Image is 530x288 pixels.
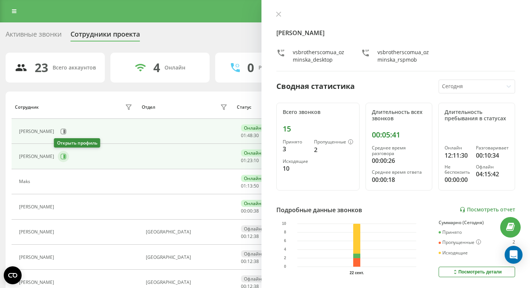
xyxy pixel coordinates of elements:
[284,264,286,269] text: 0
[283,139,308,145] div: Принято
[241,259,259,264] div: : :
[283,145,308,154] div: 3
[372,109,426,122] div: Длительность всех звонков
[70,30,140,42] div: Сотрудники проекта
[247,157,253,164] span: 23
[237,105,251,110] div: Статус
[241,149,264,157] div: Онлайн
[276,28,515,37] h4: [PERSON_NAME]
[283,109,353,115] div: Всего звонков
[241,258,246,264] span: 00
[254,208,259,214] span: 38
[439,250,468,256] div: Исходящие
[276,205,362,214] div: Подробные данные звонков
[377,49,431,64] div: vsbrotherscomua_ozminska_rspmob
[19,154,56,159] div: [PERSON_NAME]
[247,258,253,264] span: 12
[241,132,246,139] span: 01
[15,105,39,110] div: Сотрудник
[19,229,56,235] div: [PERSON_NAME]
[241,158,259,163] div: : :
[258,65,299,71] div: Разговаривают
[284,239,286,243] text: 6
[445,175,470,184] div: 00:00:00
[282,222,286,226] text: 10
[241,275,265,282] div: Офлайн
[254,183,259,189] span: 50
[241,157,246,164] span: 01
[241,208,259,214] div: : :
[241,250,265,257] div: Офлайн
[153,61,160,75] div: 4
[19,129,56,134] div: [PERSON_NAME]
[19,255,56,260] div: [PERSON_NAME]
[476,170,509,179] div: 04:15:42
[439,267,515,277] button: Посмотреть детали
[445,151,470,160] div: 12:11:30
[439,239,481,245] div: Пропущенные
[241,200,264,207] div: Онлайн
[247,208,253,214] span: 00
[512,239,515,245] div: 2
[254,132,259,139] span: 30
[350,271,364,275] text: 22 сент.
[35,61,48,75] div: 23
[439,220,515,225] div: Суммарно (Сегодня)
[439,230,462,235] div: Принято
[372,156,426,165] div: 00:00:26
[476,145,509,151] div: Разговаривает
[247,132,253,139] span: 48
[19,280,56,285] div: [PERSON_NAME]
[146,255,229,260] div: [GEOGRAPHIC_DATA]
[284,247,286,251] text: 4
[284,230,286,234] text: 8
[142,105,155,110] div: Отдел
[314,139,353,145] div: Пропущенные
[505,246,523,264] div: Open Intercom Messenger
[254,233,259,239] span: 38
[241,183,259,189] div: : :
[452,269,502,275] div: Посмотреть детали
[6,30,62,42] div: Активные звонки
[241,183,246,189] span: 01
[54,138,100,148] div: Открыть профиль
[372,145,426,156] div: Среднее время разговора
[146,280,229,285] div: [GEOGRAPHIC_DATA]
[254,157,259,164] span: 10
[241,175,264,182] div: Онлайн
[372,130,426,139] div: 00:05:41
[146,229,229,235] div: [GEOGRAPHIC_DATA]
[241,225,265,232] div: Офлайн
[247,183,253,189] span: 13
[19,204,56,210] div: [PERSON_NAME]
[283,159,308,164] div: Исходящие
[241,233,246,239] span: 00
[476,151,509,160] div: 00:10:34
[247,233,253,239] span: 12
[445,164,470,175] div: Не беспокоить
[4,266,22,284] button: Open CMP widget
[241,124,264,131] div: Онлайн
[53,65,96,71] div: Всего аккаунтов
[460,207,515,213] a: Посмотреть отчет
[445,109,509,122] div: Длительность пребывания в статусах
[241,208,246,214] span: 00
[19,179,32,184] div: Maks
[254,258,259,264] span: 38
[445,145,470,151] div: Онлайн
[276,81,355,92] div: Сводная статистика
[372,175,426,184] div: 00:00:18
[283,164,308,173] div: 10
[247,61,254,75] div: 0
[164,65,185,71] div: Онлайн
[284,256,286,260] text: 2
[293,49,346,64] div: vsbrotherscomua_ozminska_desktop
[283,124,353,133] div: 15
[241,133,259,138] div: : :
[241,234,259,239] div: : :
[372,170,426,175] div: Среднее время ответа
[476,164,509,170] div: Офлайн
[314,145,353,154] div: 2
